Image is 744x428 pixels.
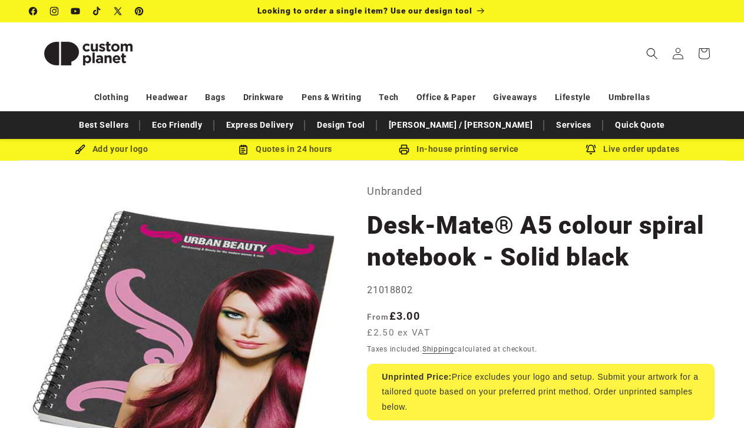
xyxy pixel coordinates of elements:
[75,144,85,155] img: Brush Icon
[243,87,284,108] a: Drinkware
[29,27,147,80] img: Custom Planet
[399,144,409,155] img: In-house printing
[367,326,430,340] span: £2.50 ex VAT
[367,310,420,322] strong: £3.00
[94,87,129,108] a: Clothing
[311,115,371,135] a: Design Tool
[367,182,715,201] p: Unbranded
[422,345,454,353] a: Shipping
[609,115,671,135] a: Quick Quote
[199,142,372,157] div: Quotes in 24 hours
[372,142,546,157] div: In-house printing service
[383,115,538,135] a: [PERSON_NAME] / [PERSON_NAME]
[546,142,720,157] div: Live order updates
[146,87,187,108] a: Headwear
[493,87,537,108] a: Giveaways
[257,6,472,15] span: Looking to order a single item? Use our design tool
[25,22,152,84] a: Custom Planet
[379,87,398,108] a: Tech
[555,87,591,108] a: Lifestyle
[586,144,596,155] img: Order updates
[238,144,249,155] img: Order Updates Icon
[73,115,134,135] a: Best Sellers
[205,87,225,108] a: Bags
[367,343,715,355] div: Taxes included. calculated at checkout.
[367,312,389,321] span: From
[416,87,475,108] a: Office & Paper
[302,87,361,108] a: Pens & Writing
[382,372,452,381] strong: Unprinted Price:
[367,284,412,296] span: 21018802
[550,115,597,135] a: Services
[639,41,665,67] summary: Search
[367,364,715,420] div: Price excludes your logo and setup. Submit your artwork for a tailored quote based on your prefer...
[609,87,650,108] a: Umbrellas
[146,115,208,135] a: Eco Friendly
[367,210,715,273] h1: Desk-Mate® A5 colour spiral notebook - Solid black
[220,115,300,135] a: Express Delivery
[25,142,199,157] div: Add your logo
